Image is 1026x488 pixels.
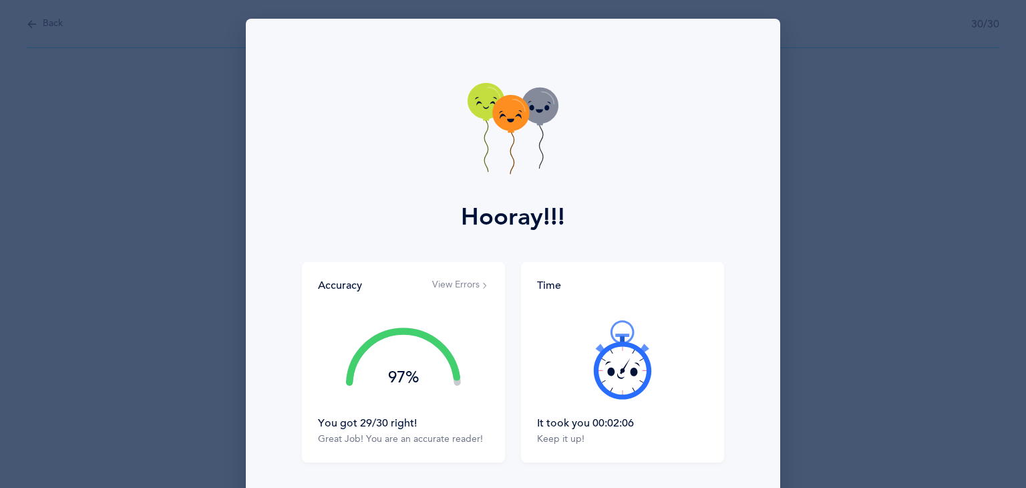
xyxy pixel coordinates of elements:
div: Hooray!!! [461,199,565,235]
div: Great Job! You are an accurate reader! [318,433,489,447]
div: It took you 00:02:06 [537,416,708,431]
div: Accuracy [318,278,362,293]
div: Time [537,278,708,293]
div: You got 29/30 right! [318,416,489,431]
div: 97% [346,370,461,386]
div: Keep it up! [537,433,708,447]
button: View Errors [432,279,489,292]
